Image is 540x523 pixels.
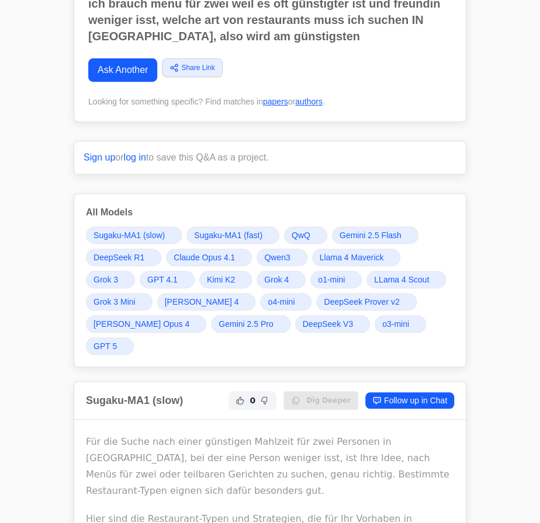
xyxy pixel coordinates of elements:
span: DeepSeek Prover v2 [324,296,399,308]
a: LLama 4 Scout [366,271,446,288]
a: authors [295,97,323,106]
span: [PERSON_NAME] Opus 4 [94,318,189,330]
span: GPT 4.1 [147,274,178,285]
span: o4-mini [268,296,295,308]
span: o3-mini [382,318,409,330]
a: log in [124,152,146,162]
a: o3-mini [375,315,426,333]
span: Sugaku-MA1 (slow) [94,229,165,241]
a: o1-mini [310,271,362,288]
a: QwQ [284,226,327,244]
a: [PERSON_NAME] 4 [157,293,256,311]
span: Sugaku-MA1 (fast) [194,229,262,241]
a: Gemini 2.5 Pro [211,315,290,333]
span: Grok 4 [264,274,289,285]
a: Qwen3 [257,249,307,266]
button: Not Helpful [258,393,272,407]
a: Follow up in Chat [365,392,454,409]
a: Sign up [84,152,115,162]
a: GPT 5 [86,337,134,355]
a: Gemini 2.5 Flash [332,226,418,244]
a: Kimi K2 [199,271,252,288]
a: DeepSeek Prover v2 [316,293,416,311]
a: papers [263,97,288,106]
span: QwQ [292,229,310,241]
span: LLama 4 Scout [374,274,429,285]
span: Qwen3 [264,252,290,263]
span: DeepSeek V3 [303,318,353,330]
a: Sugaku-MA1 (slow) [86,226,182,244]
button: Helpful [233,393,247,407]
span: DeepSeek R1 [94,252,144,263]
a: Grok 3 Mini [86,293,153,311]
span: Kimi K2 [207,274,235,285]
a: Claude Opus 4.1 [166,249,252,266]
div: Looking for something specific? Find matches in or . [88,96,452,107]
span: Grok 3 Mini [94,296,136,308]
a: DeepSeek R1 [86,249,161,266]
span: Claude Opus 4.1 [174,252,235,263]
span: [PERSON_NAME] 4 [165,296,239,308]
a: Sugaku-MA1 (fast) [186,226,279,244]
span: Gemini 2.5 Pro [219,318,273,330]
a: Grok 4 [257,271,306,288]
a: [PERSON_NAME] Opus 4 [86,315,206,333]
a: Llama 4 Maverick [312,249,401,266]
span: 0 [250,395,255,406]
p: or to save this Q&A as a project. [84,151,456,165]
a: o4-mini [260,293,311,311]
a: GPT 4.1 [140,271,195,288]
a: DeepSeek V3 [295,315,370,333]
span: GPT 5 [94,340,117,352]
h3: All Models [86,205,454,219]
span: o1-mini [318,274,345,285]
span: Grok 3 [94,274,118,285]
span: Gemini 2.5 Flash [340,229,401,241]
a: Grok 3 [86,271,135,288]
span: Llama 4 Maverick [320,252,384,263]
span: Share Link [181,62,214,73]
p: Für die Suche nach einer günstigen Mahlzeit für zwei Personen in [GEOGRAPHIC_DATA], bei der eine ... [86,434,454,499]
h2: Sugaku-MA1 (slow) [86,392,183,409]
a: Ask Another [88,58,157,82]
